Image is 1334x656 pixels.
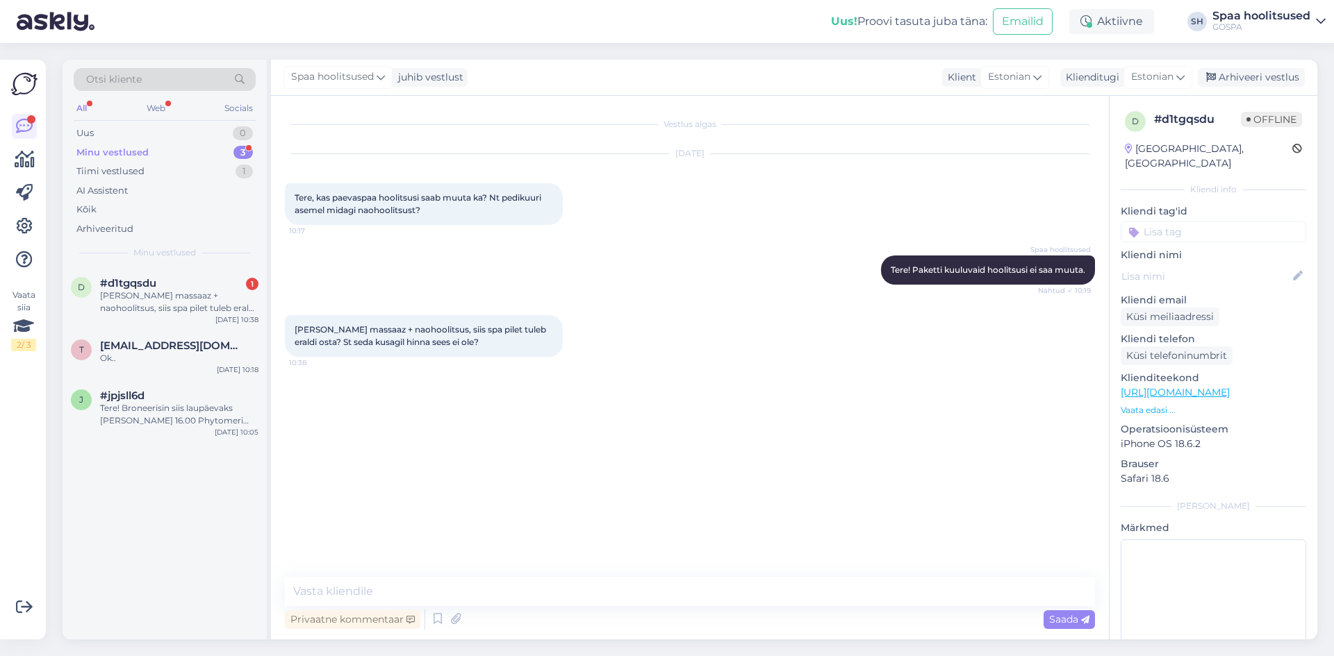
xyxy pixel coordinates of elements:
div: [DATE] 10:05 [215,427,258,437]
div: AI Assistent [76,184,128,198]
div: [DATE] 10:18 [217,364,258,375]
div: 1 [236,165,253,178]
div: 3 [233,146,253,160]
div: Klienditugi [1060,70,1119,85]
span: Spaa hoolitsused [1030,244,1091,255]
p: Vaata edasi ... [1121,404,1306,417]
p: Safari 18.6 [1121,471,1306,486]
div: juhib vestlust [393,70,463,85]
img: Askly Logo [11,71,38,97]
span: Spaa hoolitsused [291,69,374,85]
span: Tere! Paketti kuuluvaid hoolitsusi ei saa muuta. [891,264,1085,275]
span: Estonian [988,69,1030,85]
p: Kliendi email [1121,293,1306,308]
div: [GEOGRAPHIC_DATA], [GEOGRAPHIC_DATA] [1125,142,1292,171]
input: Lisa tag [1121,221,1306,242]
span: Nähtud ✓ 10:19 [1038,285,1091,296]
div: Vestlus algas [285,118,1095,131]
span: t [79,344,84,355]
div: Ok.. [100,352,258,364]
div: Klient [942,70,976,85]
div: Kõik [76,203,97,217]
div: # d1tgqsdu [1154,111,1241,128]
p: Kliendi telefon [1121,332,1306,346]
span: Offline [1241,112,1302,127]
div: [PERSON_NAME] [1121,500,1306,512]
div: Kliendi info [1121,183,1306,196]
div: Spaa hoolitsused [1212,10,1310,22]
div: 1 [246,278,258,290]
span: j [79,394,83,405]
button: Emailid [993,8,1053,35]
span: #jpjsll6d [100,389,145,402]
div: Tiimi vestlused [76,165,145,178]
div: All [74,99,90,117]
div: SH [1187,12,1207,31]
div: Socials [222,99,256,117]
p: Märkmed [1121,521,1306,535]
p: iPhone OS 18.6.2 [1121,437,1306,451]
div: Minu vestlused [76,146,149,160]
p: Brauser [1121,457,1306,471]
div: [PERSON_NAME] massaaz + naohoolitsus, siis spa pilet tuleb eraldi osta? St seda kusagil hinna see... [100,289,258,314]
input: Lisa nimi [1121,269,1290,284]
span: Otsi kliente [86,72,142,87]
div: [DATE] 10:38 [215,314,258,325]
div: Vaata siia [11,289,36,351]
div: 2 / 3 [11,339,36,351]
p: Klienditeekond [1121,371,1306,385]
span: townesd@hotmail.com [100,339,245,352]
p: Kliendi nimi [1121,248,1306,262]
div: Privaatne kommentaar [285,610,420,629]
div: Uus [76,126,94,140]
div: GOSPA [1212,22,1310,33]
div: [DATE] [285,147,1095,160]
div: Arhiveeritud [76,222,133,236]
span: 10:17 [289,226,341,236]
div: Tere! Broneerisin siis laupäevaks [PERSON_NAME] 16.00 Phytomeri kehahoolitsuse. [100,402,258,427]
div: Küsi meiliaadressi [1121,308,1219,326]
span: d [1132,116,1139,126]
div: Proovi tasuta juba täna: [831,13,987,30]
span: Tere, kas paevaspaa hoolitsusi saab muuta ka? Nt pedikuuri asemel midagi naohoolitsust? [295,192,543,215]
div: Arhiveeri vestlus [1198,68,1305,87]
b: Uus! [831,15,857,28]
div: Küsi telefoninumbrit [1121,346,1233,365]
span: Saada [1049,613,1089,625]
div: Web [144,99,168,117]
span: 10:38 [289,358,341,368]
div: 0 [233,126,253,140]
span: d [78,282,85,292]
div: Aktiivne [1069,9,1154,34]
span: Estonian [1131,69,1174,85]
span: #d1tgqsdu [100,277,156,289]
a: [URL][DOMAIN_NAME] [1121,386,1230,398]
p: Operatsioonisüsteem [1121,422,1306,437]
span: [PERSON_NAME] massaaz + naohoolitsus, siis spa pilet tuleb eraldi osta? St seda kusagil hinna see... [295,324,548,347]
p: Kliendi tag'id [1121,204,1306,219]
a: Spaa hoolitsusedGOSPA [1212,10,1326,33]
span: Minu vestlused [133,246,196,259]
